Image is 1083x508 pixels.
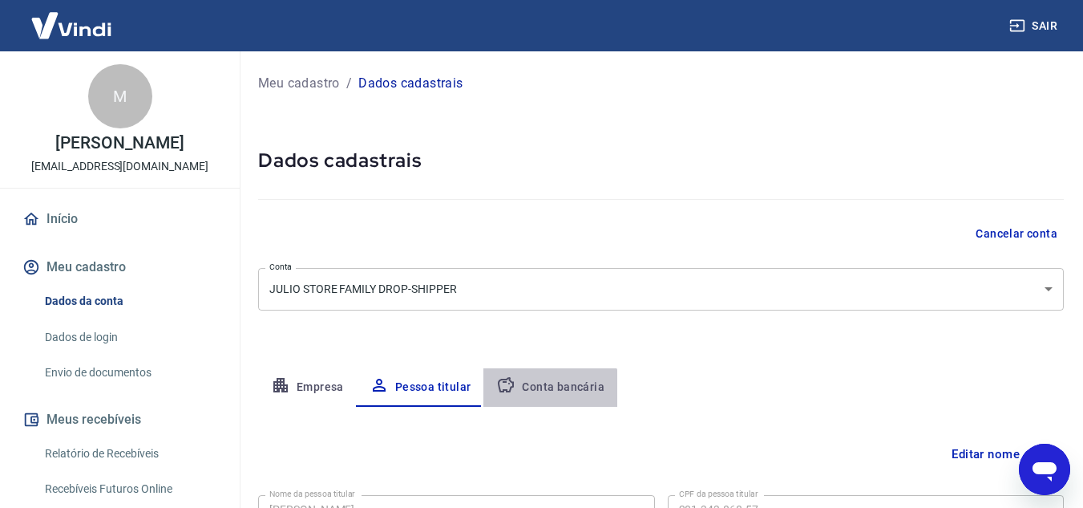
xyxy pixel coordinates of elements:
[357,368,484,407] button: Pessoa titular
[88,64,152,128] div: M
[38,356,220,389] a: Envio de documentos
[258,148,1064,173] h5: Dados cadastrais
[269,488,355,500] label: Nome da pessoa titular
[19,1,123,50] img: Vindi
[679,488,758,500] label: CPF da pessoa titular
[258,268,1064,311] div: JULIO STORE FAMILY DROP-SHIPPER
[346,74,352,93] p: /
[945,439,1064,469] button: Editar nome e CPF
[269,261,292,273] label: Conta
[19,250,220,285] button: Meu cadastro
[19,402,220,437] button: Meus recebíveis
[258,368,357,407] button: Empresa
[38,473,220,506] a: Recebíveis Futuros Online
[38,437,220,470] a: Relatório de Recebíveis
[258,74,340,93] a: Meu cadastro
[1006,11,1064,41] button: Sair
[38,285,220,318] a: Dados da conta
[969,219,1064,249] button: Cancelar conta
[358,74,463,93] p: Dados cadastrais
[55,135,184,152] p: [PERSON_NAME]
[38,321,220,354] a: Dados de login
[19,201,220,237] a: Início
[31,158,208,175] p: [EMAIL_ADDRESS][DOMAIN_NAME]
[1019,444,1070,495] iframe: Botão para abrir a janela de mensagens
[483,368,617,407] button: Conta bancária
